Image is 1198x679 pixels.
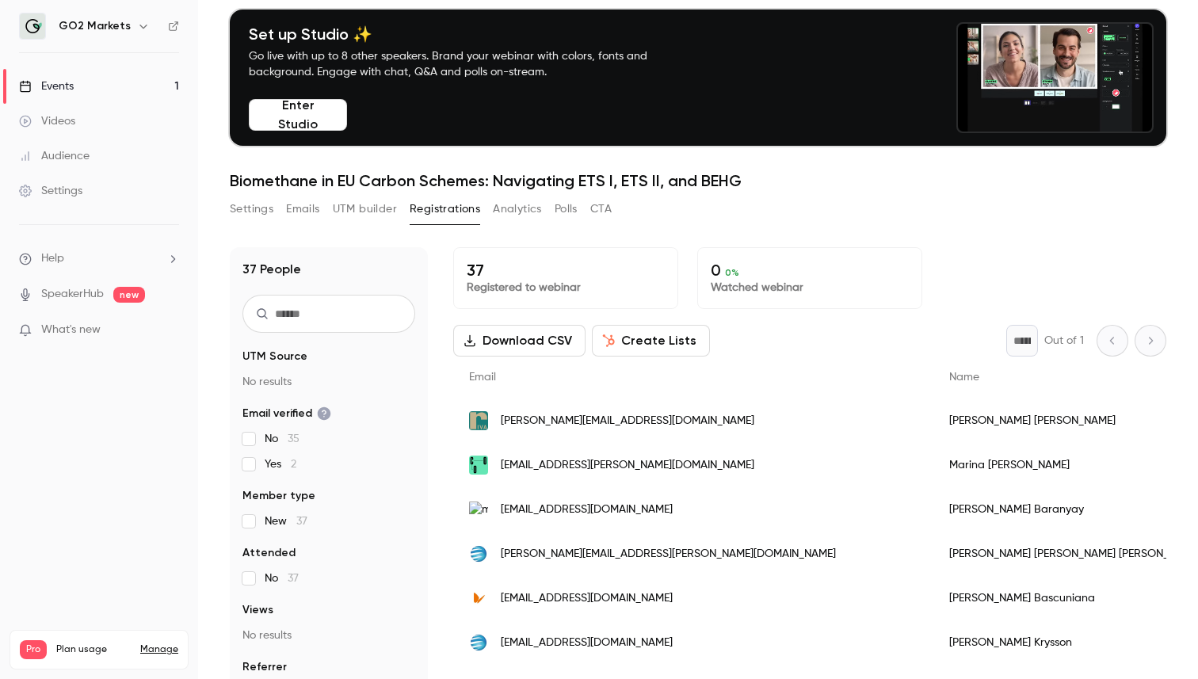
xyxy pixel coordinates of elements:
span: UTM Source [242,349,307,364]
span: Yes [265,456,296,472]
span: What's new [41,322,101,338]
img: statkraft.de [469,633,488,652]
div: Audience [19,148,90,164]
button: Polls [555,196,578,222]
span: Referrer [242,659,287,675]
span: Pro [20,640,47,659]
span: Member type [242,488,315,504]
button: Download CSV [453,325,586,357]
a: SpeakerHub [41,286,104,303]
span: Attended [242,545,296,561]
span: Email verified [242,406,331,422]
span: 2 [291,459,296,470]
button: Registrations [410,196,480,222]
p: 0 [711,261,909,280]
button: Settings [230,196,273,222]
span: Views [242,602,273,618]
span: Plan usage [56,643,131,656]
h4: Set up Studio ✨ [249,25,685,44]
img: statkraft.com [469,544,488,563]
img: naturgy.com [469,589,488,608]
button: CTA [590,196,612,222]
div: Events [19,78,74,94]
img: GO2 Markets [20,13,45,39]
li: help-dropdown-opener [19,250,179,267]
img: carbon-concepts.tech [469,456,488,475]
span: New [265,513,307,529]
span: [PERSON_NAME][EMAIL_ADDRESS][PERSON_NAME][DOMAIN_NAME] [501,546,836,563]
p: No results [242,628,415,643]
span: No [265,570,299,586]
p: Go live with up to 8 other speakers. Brand your webinar with colors, fonts and background. Engage... [249,48,685,80]
h1: 37 People [242,260,301,279]
img: mvmp.hu [469,502,488,518]
span: [PERSON_NAME][EMAIL_ADDRESS][DOMAIN_NAME] [501,413,754,429]
span: 37 [296,516,307,527]
a: Manage [140,643,178,656]
p: Watched webinar [711,280,909,296]
p: Registered to webinar [467,280,665,296]
div: Settings [19,183,82,199]
span: [EMAIL_ADDRESS][DOMAIN_NAME] [501,635,673,651]
span: Name [949,372,979,383]
span: Email [469,372,496,383]
h1: Biomethane in EU Carbon Schemes: Navigating ETS I, ETS II, and BEHG [230,171,1166,190]
span: 0 % [725,267,739,278]
span: [EMAIL_ADDRESS][DOMAIN_NAME] [501,502,673,518]
p: Out of 1 [1044,333,1084,349]
span: 37 [288,573,299,584]
span: Help [41,250,64,267]
img: rivagroup.com [469,411,488,430]
span: 35 [288,433,299,444]
h6: GO2 Markets [59,18,131,34]
button: UTM builder [333,196,397,222]
span: [EMAIL_ADDRESS][DOMAIN_NAME] [501,590,673,607]
p: 37 [467,261,665,280]
button: Analytics [493,196,542,222]
span: new [113,287,145,303]
span: No [265,431,299,447]
button: Emails [286,196,319,222]
button: Create Lists [592,325,710,357]
p: No results [242,374,415,390]
span: [EMAIL_ADDRESS][PERSON_NAME][DOMAIN_NAME] [501,457,754,474]
div: Videos [19,113,75,129]
button: Enter Studio [249,99,347,131]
